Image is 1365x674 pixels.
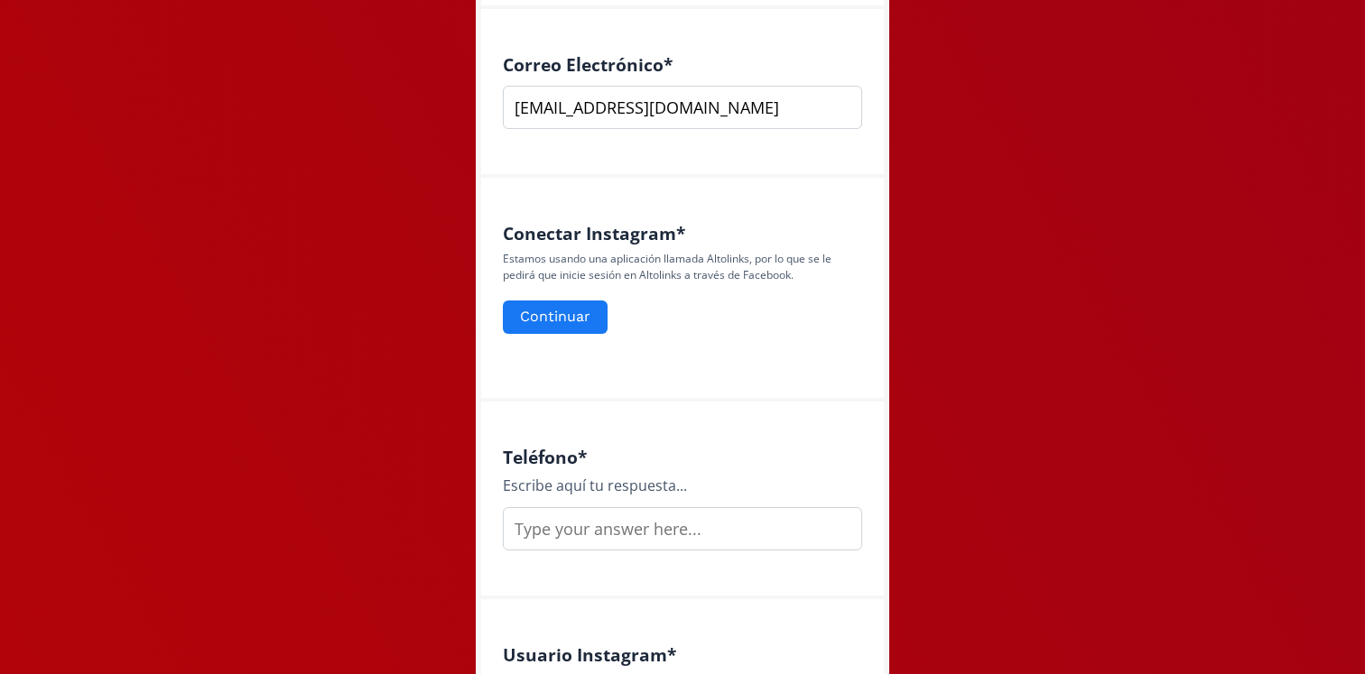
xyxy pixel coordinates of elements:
[503,251,862,283] p: Estamos usando una aplicación llamada Altolinks, por lo que se le pedirá que inicie sesión en Alt...
[503,507,862,550] input: Type your answer here...
[503,86,862,129] input: nombre@ejemplo.com
[503,644,862,665] h4: Usuario Instagram *
[503,447,862,467] h4: Teléfono *
[503,223,862,244] h4: Conectar Instagram *
[503,54,862,75] h4: Correo Electrónico *
[503,300,608,334] button: Continuar
[503,475,862,496] div: Escribe aquí tu respuesta...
